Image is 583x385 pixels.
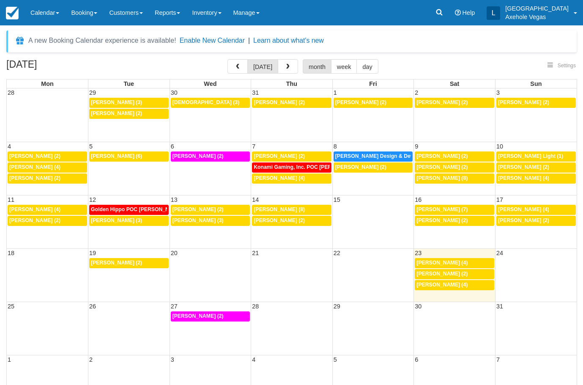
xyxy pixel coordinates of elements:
span: [PERSON_NAME] (2) [498,99,549,105]
a: [PERSON_NAME] (2) [496,162,576,173]
a: [PERSON_NAME] (2) [171,205,250,215]
h2: [DATE] [6,59,113,75]
span: 6 [414,356,419,363]
a: [PERSON_NAME] (4) [496,173,576,184]
span: 4 [251,356,256,363]
span: 3 [495,89,501,96]
span: 17 [495,196,504,203]
a: [PERSON_NAME] (4) [8,162,87,173]
span: [PERSON_NAME] (2) [172,153,224,159]
span: 6 [170,143,175,150]
span: [PERSON_NAME] (2) [9,217,60,223]
span: 14 [251,196,260,203]
span: [PERSON_NAME] (4) [498,175,549,181]
span: 11 [7,196,15,203]
span: 8 [333,143,338,150]
span: 28 [251,303,260,310]
span: [PERSON_NAME] (8) [416,175,468,181]
a: [PERSON_NAME] Design & Development POC [PERSON_NAME] & [PERSON_NAME] (77) [334,151,413,162]
span: Konami Gaming, Inc. POC [PERSON_NAME] (48) [254,164,373,170]
a: [PERSON_NAME] (2) [8,151,87,162]
span: [PERSON_NAME] (2) [9,175,60,181]
span: [PERSON_NAME] (2) [254,153,305,159]
span: [PERSON_NAME] (3) [172,217,224,223]
button: Settings [542,60,581,72]
span: 30 [170,89,178,96]
a: [PERSON_NAME] (8) [252,205,331,215]
a: [PERSON_NAME] (4) [8,205,87,215]
span: Fri [369,80,377,87]
a: [DEMOGRAPHIC_DATA] (3) [171,98,250,108]
a: [PERSON_NAME] (3) [89,216,169,226]
span: [PERSON_NAME] (2) [416,217,468,223]
a: [PERSON_NAME] (2) [171,311,250,322]
span: [PERSON_NAME] Light (1) [498,153,563,159]
span: [PERSON_NAME] (2) [91,260,142,266]
span: 5 [333,356,338,363]
span: 30 [414,303,422,310]
a: [PERSON_NAME] (2) [415,162,494,173]
span: Settings [558,63,576,69]
span: 19 [88,250,97,256]
span: 2 [414,89,419,96]
a: [PERSON_NAME] (2) [8,216,87,226]
span: 29 [88,89,97,96]
span: 3 [170,356,175,363]
p: Axehole Vegas [505,13,569,21]
span: 7 [251,143,256,150]
span: 7 [495,356,501,363]
span: Wed [204,80,216,87]
p: [GEOGRAPHIC_DATA] [505,4,569,13]
a: [PERSON_NAME] (2) [89,109,169,119]
a: Golden Hippo POC [PERSON_NAME] (51) [89,205,169,215]
span: 21 [251,250,260,256]
button: day [356,59,378,74]
a: [PERSON_NAME] (2) [252,151,331,162]
a: Learn about what's new [253,37,324,44]
span: 22 [333,250,341,256]
a: [PERSON_NAME] (2) [496,98,576,108]
span: [PERSON_NAME] (2) [498,164,549,170]
a: [PERSON_NAME] (2) [415,151,494,162]
span: [PERSON_NAME] (4) [9,206,60,212]
span: 12 [88,196,97,203]
span: 26 [88,303,97,310]
span: [PERSON_NAME] (8) [254,206,305,212]
button: [DATE] [247,59,278,74]
div: A new Booking Calendar experience is available! [28,36,176,46]
i: Help [455,10,461,16]
span: [PERSON_NAME] (4) [416,260,468,266]
span: [PERSON_NAME] (3) [91,217,142,223]
span: [PERSON_NAME] (2) [254,217,305,223]
span: | [248,37,250,44]
a: [PERSON_NAME] (2) [415,98,494,108]
span: Tue [124,80,134,87]
span: 31 [495,303,504,310]
span: [PERSON_NAME] (2) [416,99,468,105]
span: Golden Hippo POC [PERSON_NAME] (51) [91,206,193,212]
span: [PERSON_NAME] (2) [498,217,549,223]
span: 4 [7,143,12,150]
span: 23 [414,250,422,256]
button: week [331,59,357,74]
span: Help [463,9,475,16]
span: 24 [495,250,504,256]
a: [PERSON_NAME] (4) [496,205,576,215]
a: [PERSON_NAME] (2) [8,173,87,184]
span: Mon [41,80,54,87]
a: [PERSON_NAME] (4) [415,280,494,290]
a: [PERSON_NAME] (3) [89,98,169,108]
span: [PERSON_NAME] (4) [498,206,549,212]
span: Thu [286,80,297,87]
a: [PERSON_NAME] (2) [252,216,331,226]
div: L [487,6,500,20]
a: [PERSON_NAME] (2) [252,98,331,108]
span: 1 [7,356,12,363]
span: 25 [7,303,15,310]
span: [PERSON_NAME] (2) [9,153,60,159]
span: Sat [450,80,459,87]
span: 20 [170,250,178,256]
span: 16 [414,196,422,203]
span: [PERSON_NAME] (2) [172,206,224,212]
a: [PERSON_NAME] (2) [415,269,494,279]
